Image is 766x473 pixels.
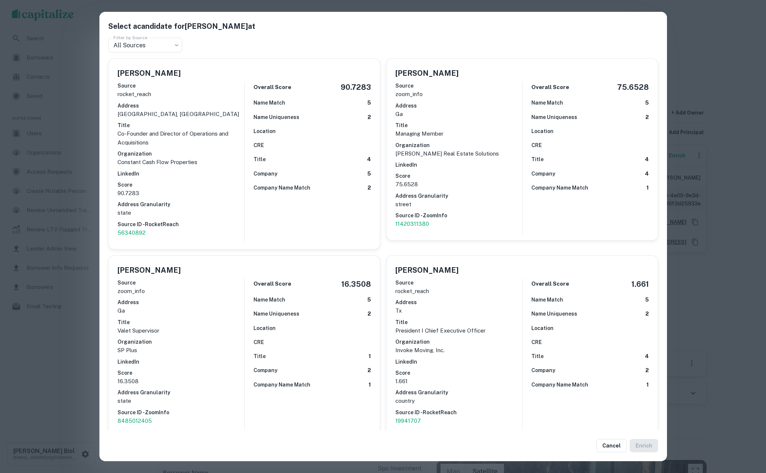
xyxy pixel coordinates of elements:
h6: Score [395,172,522,180]
h6: 4 [645,170,649,178]
button: Cancel [596,439,627,452]
h6: Organization [118,338,244,346]
h6: 2 [368,310,371,318]
p: Constant Cash Flow Properties [118,158,244,167]
h6: Company Name Match [531,184,588,192]
h6: Title [395,318,522,326]
p: Managing Member [395,129,522,138]
h6: Organization [395,141,522,149]
h6: Location [531,127,554,135]
h6: Address Granularity [395,192,522,200]
h6: Address Granularity [395,388,522,397]
h6: CRE [253,338,264,346]
h6: 2 [646,310,649,318]
p: state [118,208,244,217]
h6: Address [395,102,522,110]
h6: Company [531,170,555,178]
h5: 90.7283 [341,82,371,93]
p: 90.7283 [118,189,244,198]
h6: Location [253,324,276,332]
h6: Source ID - ZoomInfo [395,211,522,220]
p: Valet Supervisor [118,326,244,335]
p: rocket_reach [395,287,522,296]
a: 8485012405 [118,416,244,425]
h6: Company [531,366,555,374]
h6: Organization [118,150,244,158]
p: 75.6528 [395,180,522,189]
h6: Source [118,279,244,287]
h6: Title [531,155,544,163]
h6: 2 [368,366,371,375]
p: country [395,397,522,405]
p: Invoke Moving, Inc. [395,346,522,355]
h6: Title [531,352,544,360]
h6: Company Name Match [253,184,310,192]
h6: 1 [368,352,371,361]
h6: Name Uniqueness [531,113,577,121]
p: President I Chief Executive Officer [395,326,522,335]
h6: Title [118,318,244,326]
h6: Address [118,298,244,306]
h5: 75.6528 [617,82,649,93]
p: 11420311380 [395,220,522,228]
p: [PERSON_NAME] Real Estate Solutions [395,149,522,158]
h6: Overall Score [253,83,291,92]
p: street [395,200,522,209]
h6: 5 [367,99,371,107]
h6: Location [531,324,554,332]
div: All Sources [108,38,182,52]
h6: Organization [395,338,522,346]
p: ga [118,306,244,315]
h5: 1.661 [631,279,649,290]
h6: 5 [367,296,371,304]
h6: 2 [646,366,649,375]
h5: Select a candidate for [PERSON_NAME] at [108,21,658,32]
h5: [PERSON_NAME] [395,68,459,79]
h6: Title [253,155,266,163]
h6: Title [395,121,522,129]
h6: Name Match [253,296,285,304]
h6: Address Granularity [118,388,244,397]
h6: 1 [368,381,371,389]
p: SP Plus [118,346,244,355]
h6: Name Match [531,296,563,304]
h6: 1 [646,184,649,192]
label: Filter by Source [113,34,147,41]
h6: Company [253,170,278,178]
p: zoom_info [118,287,244,296]
h6: LinkedIn [118,358,244,366]
h6: Company Name Match [531,381,588,389]
h6: Name Uniqueness [253,310,299,318]
h6: CRE [253,141,264,149]
h6: 4 [645,352,649,361]
h6: 4 [645,155,649,164]
h6: LinkedIn [395,161,522,169]
h6: Title [253,352,266,360]
p: state [118,397,244,405]
p: rocket_reach [118,90,244,99]
h6: Address [395,298,522,306]
h6: Score [395,369,522,377]
h5: [PERSON_NAME] [395,265,459,276]
h6: Name Uniqueness [253,113,299,121]
h6: Source ID - RocketReach [395,408,522,416]
p: ga [395,110,522,119]
h6: CRE [531,338,542,346]
h6: Location [253,127,276,135]
h6: Name Match [531,99,563,107]
p: 19941707 [395,416,522,425]
a: 56340892 [118,228,244,237]
h6: Overall Score [531,83,569,92]
h6: 1 [646,381,649,389]
h6: Source ID - RocketReach [118,220,244,228]
h6: 2 [368,113,371,122]
h6: Source [395,82,522,90]
p: tx [395,306,522,315]
h6: Name Uniqueness [531,310,577,318]
h6: Name Match [253,99,285,107]
h5: [PERSON_NAME] [118,265,181,276]
p: [GEOGRAPHIC_DATA], [GEOGRAPHIC_DATA] [118,110,244,119]
p: 1.661 [395,377,522,386]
